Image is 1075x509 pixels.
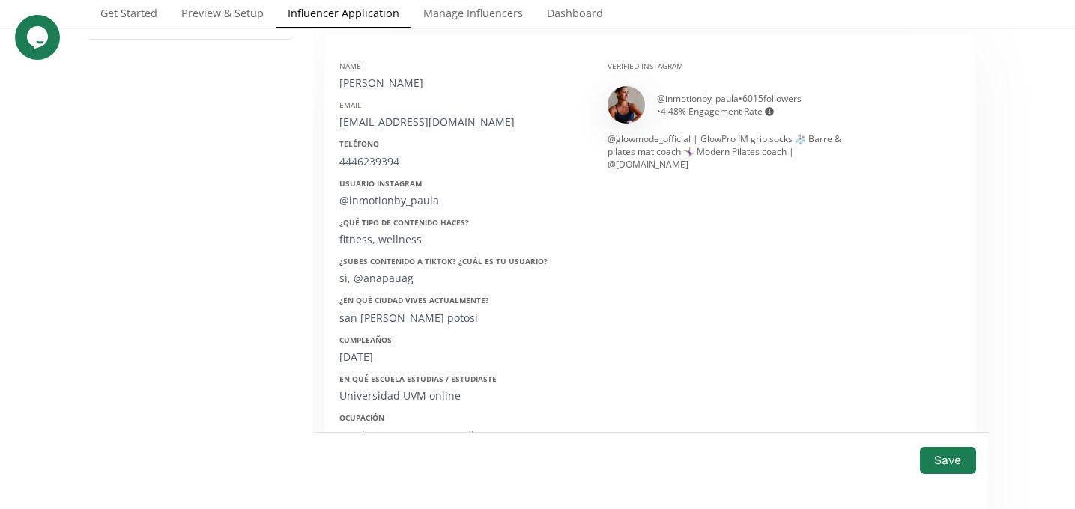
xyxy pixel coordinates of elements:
strong: Ocupación [339,412,384,423]
span: 6015 followers [742,92,802,105]
div: @glowmode_official | GlowPro IM grip socks 🧦 Barre & pilates mat coach 🤸🏽‍♀️ Modern Pilates coach... [608,132,853,171]
strong: Teléfono [339,138,379,149]
div: Email [339,100,585,110]
div: Universidad UVM online [339,388,585,403]
strong: Cumpleaños [339,335,392,345]
button: Save [920,446,975,474]
strong: ¿Qué tipo de contenido haces? [339,217,469,228]
div: @ inmotionby_paula • • [657,92,853,118]
div: [EMAIL_ADDRESS][DOMAIN_NAME] [339,115,585,129]
div: san [PERSON_NAME] potosi [339,311,585,326]
iframe: chat widget [15,15,63,60]
div: 4446239394 [339,154,585,169]
div: coach [PERSON_NAME], pilates y [PERSON_NAME] [339,428,585,458]
strong: En qué escuela estudias / estudiaste [339,374,497,384]
div: Name [339,61,585,71]
strong: ¿En qué ciudad vives actualmente? [339,295,489,305]
div: [DATE] [339,350,585,365]
div: @inmotionby_paula [339,193,585,208]
span: 4.48 % Engagement Rate [661,105,774,118]
div: Verified Instagram [608,61,853,71]
strong: Usuario Instagram [339,178,422,189]
div: si, @anapauag [339,271,585,286]
div: fitness, wellness [339,232,585,247]
img: 522010635_18069602681098687_209630057745997485_n.jpg [608,86,645,124]
div: [PERSON_NAME] [339,76,585,91]
strong: ¿Subes contenido a Tiktok? ¿Cuál es tu usuario? [339,256,548,266]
